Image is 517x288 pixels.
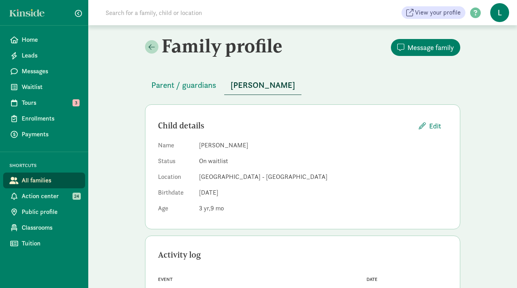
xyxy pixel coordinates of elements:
[231,79,295,91] span: [PERSON_NAME]
[199,188,218,197] span: [DATE]
[145,35,301,57] h2: Family profile
[22,223,79,232] span: Classrooms
[3,63,85,79] a: Messages
[3,111,85,126] a: Enrollments
[429,121,441,131] span: Edit
[3,188,85,204] a: Action center 24
[366,277,378,282] span: Date
[402,6,465,19] a: View your profile
[22,98,79,108] span: Tours
[158,172,193,185] dt: Location
[3,173,85,188] a: All families
[391,39,460,56] button: Message family
[151,79,216,91] span: Parent / guardians
[158,249,447,261] div: Activity log
[407,42,454,53] span: Message family
[22,207,79,217] span: Public profile
[22,114,79,123] span: Enrollments
[22,67,79,76] span: Messages
[73,99,80,106] span: 3
[3,220,85,236] a: Classrooms
[3,48,85,63] a: Leads
[158,119,413,132] div: Child details
[158,156,193,169] dt: Status
[224,81,301,90] a: [PERSON_NAME]
[3,204,85,220] a: Public profile
[199,141,447,150] dd: [PERSON_NAME]
[224,76,301,95] button: [PERSON_NAME]
[101,5,322,20] input: Search for a family, child or location
[158,141,193,153] dt: Name
[22,191,79,201] span: Action center
[158,188,193,201] dt: Birthdate
[22,176,79,185] span: All families
[199,156,447,166] dd: On waitlist
[210,204,224,212] span: 9
[413,117,447,134] button: Edit
[478,250,517,288] iframe: Chat Widget
[145,76,223,95] button: Parent / guardians
[3,126,85,142] a: Payments
[3,95,85,111] a: Tours 3
[22,130,79,139] span: Payments
[199,204,210,212] span: 3
[145,81,223,90] a: Parent / guardians
[22,82,79,92] span: Waitlist
[158,204,193,216] dt: Age
[22,51,79,60] span: Leads
[22,239,79,248] span: Tuition
[73,193,81,200] span: 24
[3,32,85,48] a: Home
[199,172,447,182] dd: [GEOGRAPHIC_DATA] - [GEOGRAPHIC_DATA]
[415,8,461,17] span: View your profile
[3,79,85,95] a: Waitlist
[490,3,509,22] span: L
[22,35,79,45] span: Home
[3,236,85,251] a: Tuition
[158,277,173,282] span: Event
